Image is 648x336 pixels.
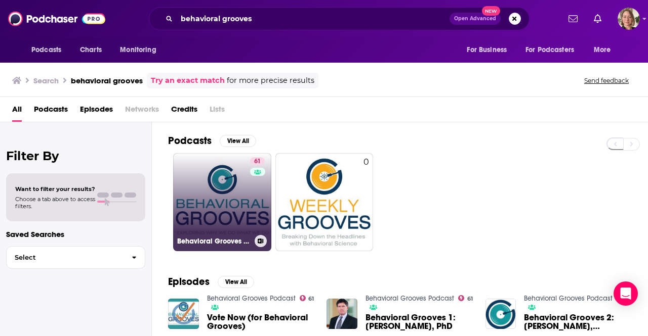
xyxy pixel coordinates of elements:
a: 61 [250,157,265,165]
a: PodcastsView All [168,134,256,147]
button: View All [218,276,254,288]
span: Lists [210,101,225,122]
span: Podcasts [31,43,61,57]
a: 0 [275,153,374,251]
span: 61 [467,297,473,301]
a: Try an exact match [151,75,225,86]
div: Open Intercom Messenger [614,281,638,306]
span: New [482,6,500,16]
span: Charts [80,43,102,57]
a: Behavioral Grooves Podcast [524,294,613,303]
span: Networks [125,101,159,122]
span: Behavioral Grooves 2: [PERSON_NAME], President of The 421 [524,313,632,330]
img: User Profile [618,8,640,30]
span: Monitoring [120,43,156,57]
button: open menu [587,40,624,60]
span: For Podcasters [525,43,574,57]
a: Behavioral Grooves 2: Chad Emerson, President of The 421 [524,313,632,330]
img: Behavioral Grooves 1: James Heyman, PhD [327,299,357,329]
button: open menu [460,40,519,60]
h2: Episodes [168,275,210,288]
span: Logged in as AriFortierPr [618,8,640,30]
span: Behavioral Grooves 1: [PERSON_NAME], PhD [366,313,473,330]
a: Behavioral Grooves Podcast [366,294,454,303]
span: 61 [254,157,261,167]
button: open menu [113,40,169,60]
p: Saved Searches [6,229,145,239]
span: For Business [467,43,507,57]
button: open menu [24,40,74,60]
button: Open AdvancedNew [450,13,501,25]
a: Show notifications dropdown [564,10,582,27]
a: 61 [300,295,314,301]
span: for more precise results [227,75,314,86]
a: Vote Now (for Behavioral Grooves) [207,313,315,330]
img: Behavioral Grooves 2: Chad Emerson, President of The 421 [485,299,516,329]
span: More [594,43,611,57]
a: 61 [458,295,473,301]
a: 61Behavioral Grooves Podcast [173,153,271,251]
button: Show profile menu [618,8,640,30]
div: Search podcasts, credits, & more... [149,7,530,30]
a: Podcasts [34,101,68,122]
h2: Podcasts [168,134,212,147]
span: Want to filter your results? [15,185,95,193]
h3: Behavioral Grooves Podcast [177,237,251,246]
img: Podchaser - Follow, Share and Rate Podcasts [8,9,105,28]
button: open menu [519,40,589,60]
a: Behavioral Grooves 1: James Heyman, PhD [366,313,473,330]
a: EpisodesView All [168,275,254,288]
h2: Filter By [6,149,145,163]
a: Charts [73,40,108,60]
span: 61 [308,297,314,301]
span: Open Advanced [454,16,496,21]
div: 0 [363,157,369,247]
a: Behavioral Grooves Podcast [207,294,296,303]
img: Vote Now (for Behavioral Grooves) [168,299,199,329]
a: Credits [171,101,197,122]
button: Select [6,246,145,269]
h3: Search [33,76,59,85]
a: Show notifications dropdown [590,10,605,27]
input: Search podcasts, credits, & more... [177,11,450,27]
a: All [12,101,22,122]
span: Choose a tab above to access filters. [15,196,95,210]
h3: behavioral grooves [71,76,143,85]
button: Send feedback [581,76,632,85]
span: Select [7,254,124,261]
a: Episodes [80,101,113,122]
button: View All [220,135,256,147]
